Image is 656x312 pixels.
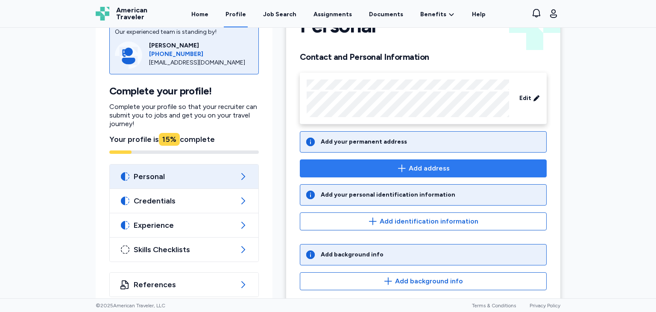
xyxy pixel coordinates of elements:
[380,216,478,227] span: Add identification information
[109,85,259,97] h1: Complete your profile!
[263,10,296,19] div: Job Search
[116,7,147,21] span: American Traveler
[134,196,234,206] span: Credentials
[321,250,384,259] div: Add background info
[96,302,165,309] span: © 2025 American Traveler, LLC
[300,159,547,177] button: Add address
[134,171,234,182] span: Personal
[149,59,253,67] div: [EMAIL_ADDRESS][DOMAIN_NAME]
[159,133,180,146] div: 15 %
[115,41,142,69] img: Consultant
[109,133,259,145] div: Your profile is complete
[149,41,253,50] div: [PERSON_NAME]
[395,276,463,286] span: Add background info
[300,212,547,230] button: Add identification information
[321,138,407,146] div: Add your permanent address
[530,303,560,309] a: Privacy Policy
[321,191,455,199] div: Add your personal identification information
[420,10,446,19] span: Benefits
[300,52,547,62] h2: Contact and Personal Information
[409,163,450,174] span: Add address
[472,303,516,309] a: Terms & Conditions
[134,280,234,290] span: References
[149,50,253,59] a: [PHONE_NUMBER]
[300,73,547,124] div: Edit
[300,272,547,290] button: Add background info
[420,10,455,19] a: Benefits
[96,7,109,21] img: Logo
[109,103,259,128] p: Complete your profile so that your recruiter can submit you to jobs and get you on your travel jo...
[134,220,234,230] span: Experience
[115,28,253,36] div: Our experienced team is standing by!
[134,244,234,255] span: Skills Checklists
[224,1,248,27] a: Profile
[519,94,531,103] span: Edit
